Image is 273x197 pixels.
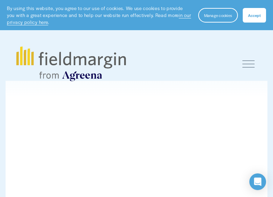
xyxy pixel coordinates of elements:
div: Open Intercom Messenger [249,173,266,190]
p: By using this website, you agree to our use of cookies. We use cookies to provide you with a grea... [7,5,191,25]
img: fieldmargin.com [16,46,126,81]
button: Manage cookies [198,8,238,23]
span: Manage cookies [204,12,232,18]
button: Accept [243,8,266,23]
a: in our privacy policy here [7,12,191,25]
span: Accept [248,12,261,18]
